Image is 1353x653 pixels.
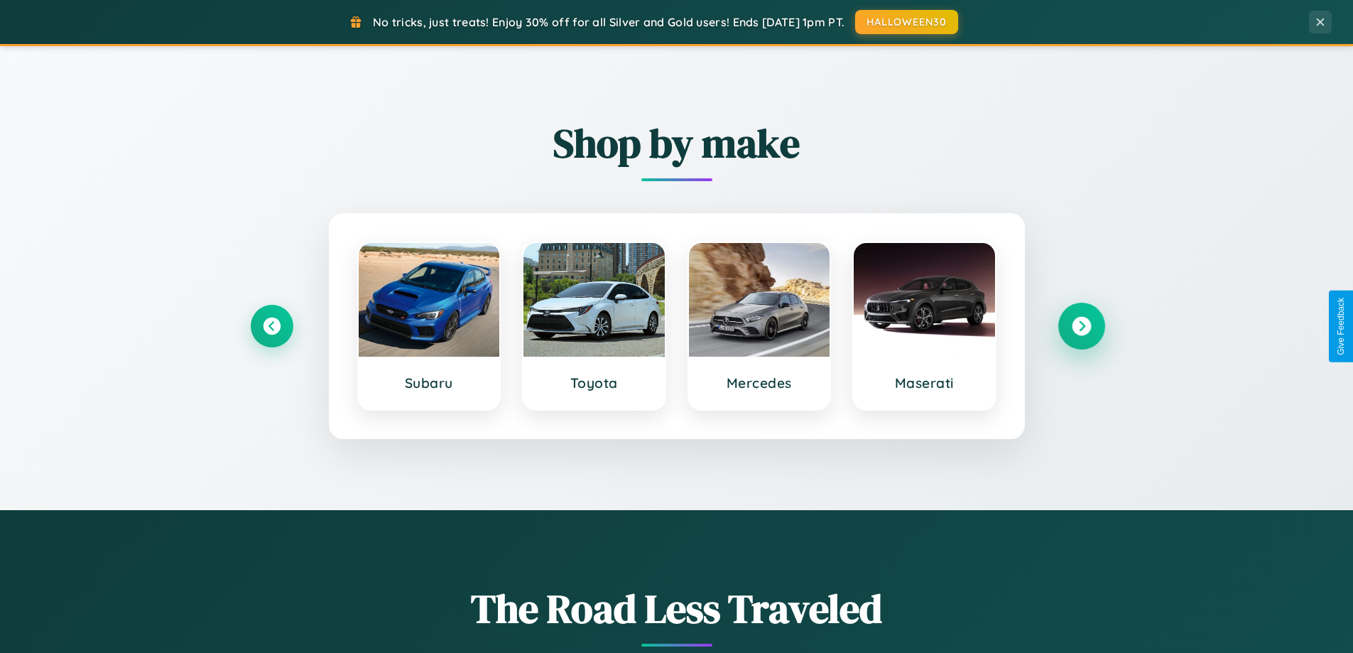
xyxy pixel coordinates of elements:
h1: The Road Less Traveled [251,581,1103,636]
h3: Toyota [538,374,651,392]
span: No tricks, just treats! Enjoy 30% off for all Silver and Gold users! Ends [DATE] 1pm PT. [373,15,844,29]
h3: Subaru [373,374,486,392]
h3: Mercedes [703,374,816,392]
button: HALLOWEEN30 [855,10,958,34]
h3: Maserati [868,374,981,392]
h2: Shop by make [251,116,1103,171]
div: Give Feedback [1336,298,1346,355]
